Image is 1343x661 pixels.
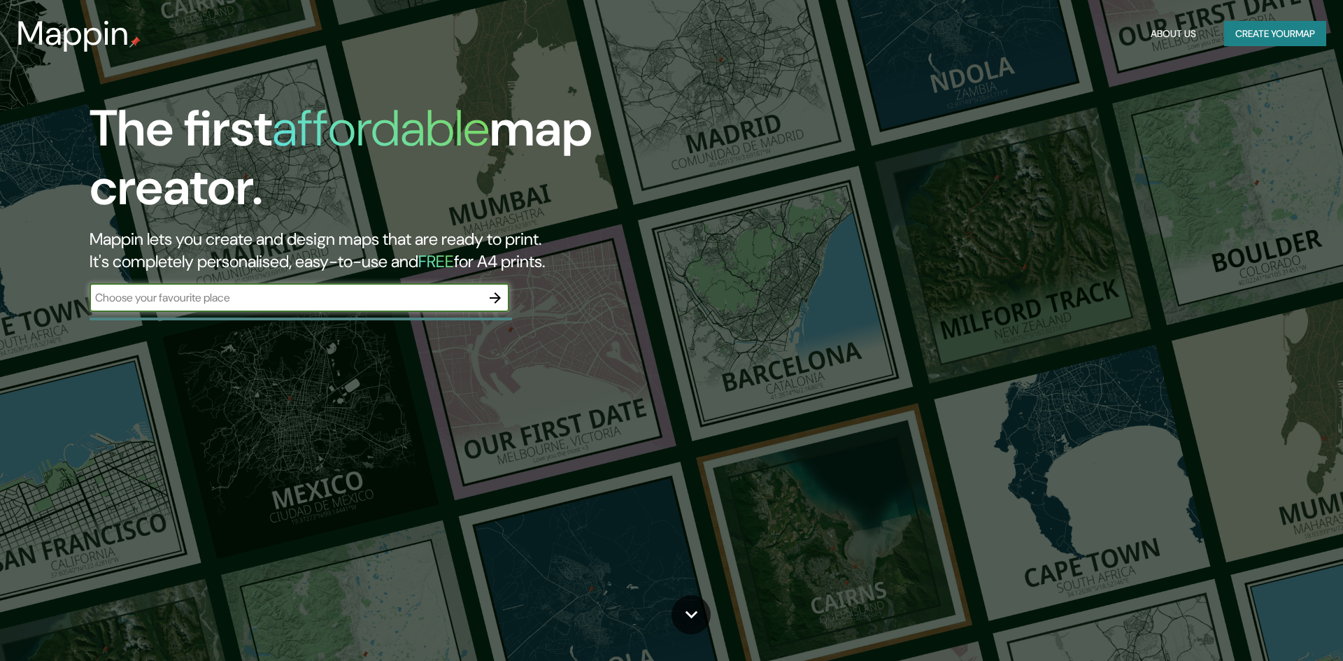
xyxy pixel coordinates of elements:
h2: Mappin lets you create and design maps that are ready to print. It's completely personalised, eas... [90,228,761,273]
h5: FREE [418,250,454,272]
input: Choose your favourite place [90,290,481,306]
button: About Us [1145,21,1202,47]
h1: The first map creator. [90,99,761,228]
h3: Mappin [17,14,129,53]
button: Create yourmap [1224,21,1326,47]
h1: affordable [272,96,490,161]
img: mappin-pin [129,36,141,48]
